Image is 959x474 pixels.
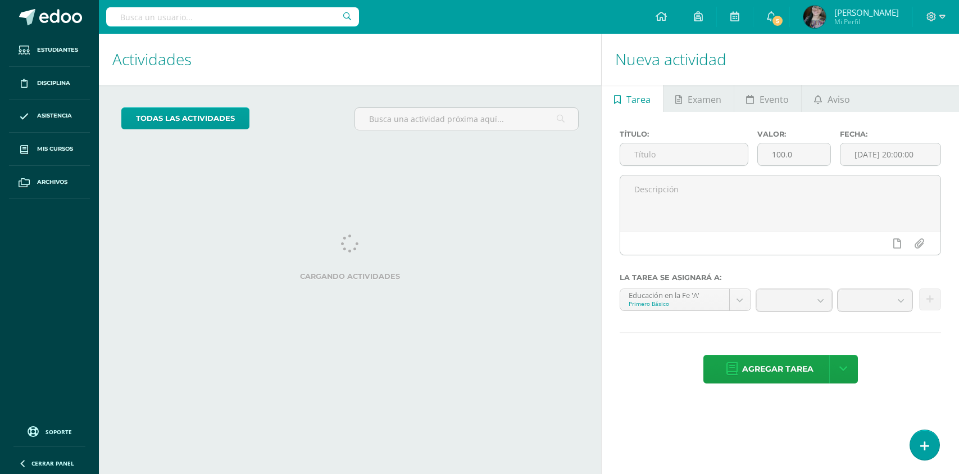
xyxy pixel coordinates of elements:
span: Evento [760,86,789,113]
img: b5ba50f65ad5dabcfd4408fb91298ba6.png [803,6,826,28]
span: Estudiantes [37,46,78,55]
span: Soporte [46,428,72,436]
label: Cargando actividades [121,272,579,281]
input: Busca un usuario... [106,7,359,26]
a: Estudiantes [9,34,90,67]
span: Disciplina [37,79,70,88]
span: Asistencia [37,111,72,120]
label: Título: [620,130,748,138]
input: Fecha de entrega [840,143,940,165]
span: Mis cursos [37,145,73,154]
a: Examen [663,85,734,112]
span: Tarea [626,86,651,113]
div: Educación en la Fe 'A' [629,289,720,300]
a: Disciplina [9,67,90,100]
span: Archivos [37,178,67,187]
a: Educación en la Fe 'A'Primero Básico [620,289,750,310]
input: Puntos máximos [758,143,830,165]
span: Agregar tarea [742,355,813,383]
a: Aviso [802,85,862,112]
a: Soporte [13,423,85,439]
span: [PERSON_NAME] [834,7,899,18]
label: Fecha: [840,130,941,138]
a: Evento [734,85,801,112]
span: Mi Perfil [834,17,899,26]
label: La tarea se asignará a: [620,273,941,282]
a: Mis cursos [9,133,90,166]
span: Aviso [828,86,850,113]
h1: Nueva actividad [615,34,946,85]
h1: Actividades [112,34,588,85]
input: Busca una actividad próxima aquí... [355,108,578,130]
label: Valor: [757,130,831,138]
a: Asistencia [9,100,90,133]
a: Tarea [602,85,662,112]
span: Cerrar panel [31,459,74,467]
a: todas las Actividades [121,107,249,129]
input: Título [620,143,748,165]
a: Archivos [9,166,90,199]
span: 5 [771,15,784,27]
div: Primero Básico [629,300,720,308]
span: Examen [688,86,721,113]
